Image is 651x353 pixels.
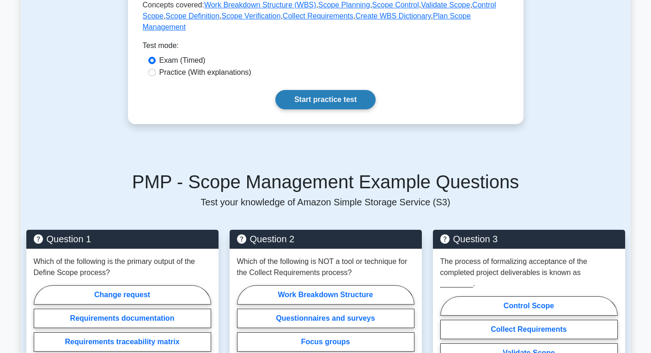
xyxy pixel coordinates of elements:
[34,256,211,278] p: Which of the following is the primary output of the Define Scope process?
[440,320,618,339] label: Collect Requirements
[34,285,211,305] label: Change request
[143,40,509,55] div: Test mode:
[237,256,414,278] p: Which of the following is NOT a tool or technique for the Collect Requirements process?
[204,1,316,9] a: Work Breakdown Structure (WBS)
[355,12,431,20] a: Create WBS Dictionary
[237,285,414,305] label: Work Breakdown Structure
[165,12,219,20] a: Scope Definition
[159,67,251,78] label: Practice (With explanations)
[26,171,625,193] h5: PMP - Scope Management Example Questions
[34,309,211,328] label: Requirements documentation
[440,296,618,316] label: Control Scope
[440,233,618,245] h5: Question 3
[34,233,211,245] h5: Question 1
[237,233,414,245] h5: Question 2
[440,256,618,289] p: The process of formalizing acceptance of the completed project deliverables is known as ________.
[221,12,280,20] a: Scope Verification
[26,197,625,208] p: Test your knowledge of Amazon Simple Storage Service (S3)
[237,332,414,352] label: Focus groups
[372,1,419,9] a: Scope Control
[318,1,370,9] a: Scope Planning
[275,90,376,109] a: Start practice test
[34,332,211,352] label: Requirements traceability matrix
[237,309,414,328] label: Questionnaires and surveys
[421,1,470,9] a: Validate Scope
[283,12,353,20] a: Collect Requirements
[159,55,206,66] label: Exam (Timed)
